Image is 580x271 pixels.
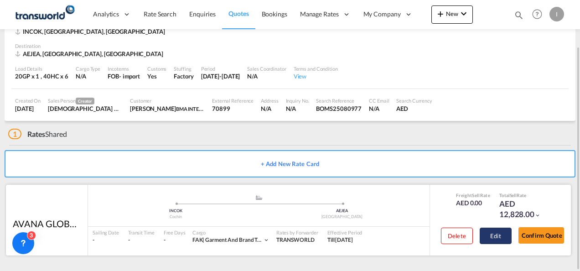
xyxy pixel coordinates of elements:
div: 18 Sep 2025 [201,72,240,80]
div: Sailing Date [93,229,119,236]
span: Rates [27,130,46,138]
span: Rate Search [144,10,176,18]
div: N/A [247,72,286,80]
div: Sales Coordinator [247,65,286,72]
div: INCOK, Cochin, Asia Pacific [15,27,167,36]
div: Address [261,97,278,104]
div: AEJEA [259,208,425,214]
span: 1 [8,129,21,139]
div: Period [201,65,240,72]
span: Creator [76,98,94,104]
span: Help [529,6,545,22]
md-icon: icon-chevron-down [458,8,469,19]
md-icon: icon-plus 400-fg [435,8,446,19]
div: Free Days [164,229,186,236]
div: Total Rate [499,192,545,198]
md-icon: icon-chevron-down [534,212,541,219]
div: AED 0.00 [456,198,490,208]
div: N/A [286,104,309,113]
div: View [294,72,338,80]
div: - [164,236,166,244]
div: TRANSWORLD [276,236,318,244]
span: Sell [510,193,517,198]
span: Analytics [93,10,119,19]
div: [GEOGRAPHIC_DATA] [259,214,425,220]
div: Search Reference [316,97,362,104]
div: Customer [130,97,205,104]
div: Terms and Condition [294,65,338,72]
div: N/A [76,72,100,80]
div: Incoterms [108,65,140,72]
md-icon: icon-chevron-down [263,237,269,243]
div: N/A [261,104,278,113]
div: INCOK [93,208,259,214]
div: HARUN SHARMA [130,104,205,113]
div: - [128,236,155,244]
div: FOB [108,72,119,80]
div: Customs [147,65,166,72]
div: Inquiry No. [286,97,309,104]
div: AVANA GLOBAL FZCO / TDWC - DUBAI [13,217,81,230]
span: Enquiries [189,10,216,18]
div: Freight Rate [456,192,490,198]
span: | [202,236,204,243]
div: Factory Stuffing [174,72,193,80]
div: Shared [8,129,67,139]
div: - [93,236,119,244]
div: Cargo [192,229,269,236]
div: garment and brand tag fasteners and accessories [192,236,263,244]
span: TRANSWORLD [276,236,315,243]
span: Sell [472,193,480,198]
span: Manage Rates [300,10,339,19]
div: CC Email [369,97,389,104]
div: 2 Sep 2025 [15,104,41,113]
button: Edit [480,228,512,244]
span: FAK [192,236,206,243]
div: Cargo Type [76,65,100,72]
span: Bookings [262,10,287,18]
div: Till 18 Sep 2025 [327,236,353,244]
span: INCOK, [GEOGRAPHIC_DATA], [GEOGRAPHIC_DATA] [23,28,165,35]
div: I [549,7,564,21]
span: New [435,10,469,17]
md-icon: icon-magnify [514,10,524,20]
div: BOMS25080977 [316,104,362,113]
div: AED 12,828.00 [499,198,545,220]
md-icon: assets/icons/custom/ship-fill.svg [254,195,264,200]
button: icon-plus 400-fgNewicon-chevron-down [431,5,473,24]
button: + Add New Rate Card [5,150,575,177]
div: - import [119,72,140,80]
div: Transit Time [128,229,155,236]
div: Yes [147,72,166,80]
span: Till [DATE] [327,236,353,243]
button: Delete [441,228,473,244]
div: icon-magnify [514,10,524,24]
div: External Reference [212,97,254,104]
div: 70899 [212,104,254,113]
div: Destination [15,42,565,49]
div: Cochin [93,214,259,220]
div: Help [529,6,549,23]
div: 20GP x 1 , 40HC x 6 [15,72,68,80]
div: Search Currency [396,97,432,104]
img: f753ae806dec11f0841701cdfdf085c0.png [14,4,75,25]
span: My Company [363,10,401,19]
div: Rates by Forwarder [276,229,318,236]
div: N/A [369,104,389,113]
span: BMA INTERNATIONAL FZE [176,105,237,112]
div: Load Details [15,65,68,72]
div: Effective Period [327,229,362,236]
button: Confirm Quote [518,227,564,244]
span: Quotes [228,10,249,17]
div: Stuffing [174,65,193,72]
div: AEJEA, Jebel Ali, Middle East [15,50,166,58]
div: Sales Person [48,97,123,104]
div: Created On [15,97,41,104]
div: Irishi Kiran [48,104,123,113]
div: AED [396,104,432,113]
